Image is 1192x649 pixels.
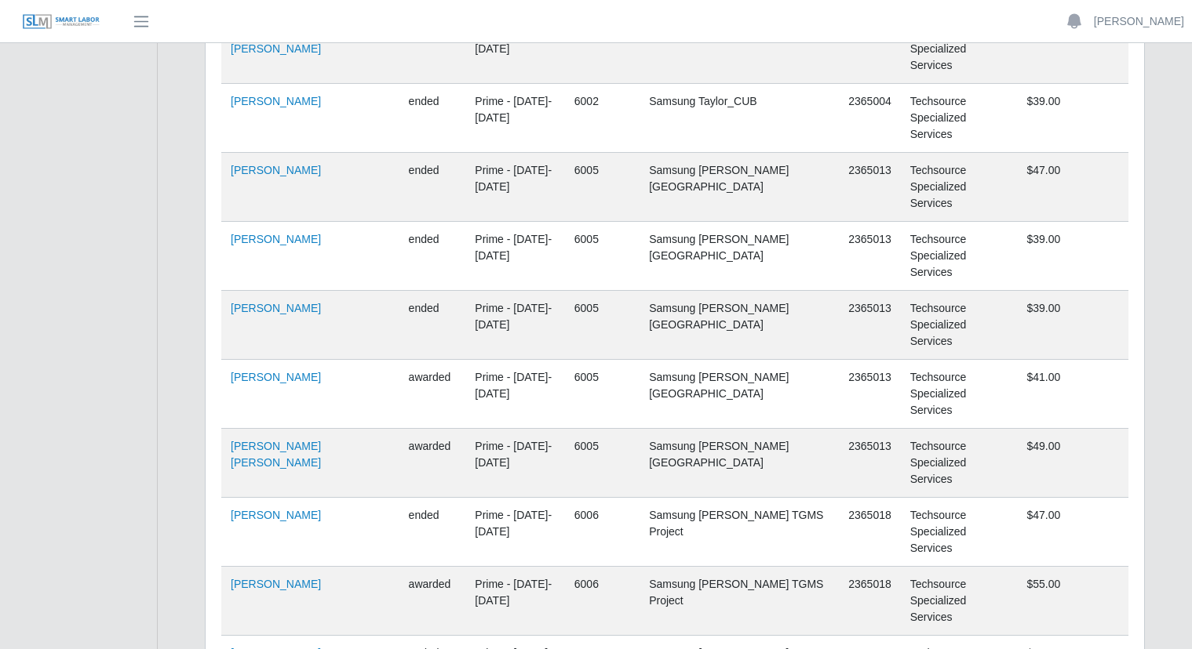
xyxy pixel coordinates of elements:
td: $39.00 [1018,222,1129,291]
td: Prime - [DATE]-[DATE] [465,84,564,153]
td: Techsource Specialized Services [901,291,1018,360]
td: 2365013 [839,291,901,360]
td: Techsource Specialized Services [901,222,1018,291]
a: [PERSON_NAME] [231,509,321,521]
a: [PERSON_NAME] [231,578,321,590]
td: 6005 [565,222,640,291]
td: 2365013 [839,153,901,222]
td: Techsource Specialized Services [901,84,1018,153]
td: Samsung [PERSON_NAME][GEOGRAPHIC_DATA] [640,153,839,222]
td: $47.00 [1018,15,1129,84]
td: ended [399,291,466,360]
td: Samsung [PERSON_NAME][GEOGRAPHIC_DATA] [640,360,839,429]
td: Techsource Specialized Services [901,567,1018,636]
td: Prime - [DATE]-[DATE] [465,291,564,360]
a: [PERSON_NAME] [231,95,321,107]
td: 2365004 [839,15,901,84]
td: ended [399,153,466,222]
td: 6005 [565,429,640,498]
a: [PERSON_NAME] [1094,13,1184,30]
td: ended [399,84,466,153]
td: $49.00 [1018,429,1129,498]
td: $39.00 [1018,291,1129,360]
td: Prime - [DATE]-[DATE] [465,15,564,84]
td: Samsung [PERSON_NAME] TGMS Project [640,498,839,567]
td: 6002 [565,15,640,84]
td: ended [399,222,466,291]
td: 2365013 [839,429,901,498]
td: 2365013 [839,360,901,429]
td: 2365018 [839,567,901,636]
td: $47.00 [1018,498,1129,567]
td: Samsung [PERSON_NAME] TGMS Project [640,567,839,636]
td: Samsung [PERSON_NAME][GEOGRAPHIC_DATA] [640,291,839,360]
td: 2365013 [839,222,901,291]
td: Samsung Taylor_CUB [640,84,839,153]
td: 6006 [565,567,640,636]
td: 6005 [565,153,640,222]
td: awarded [399,360,466,429]
td: 2365018 [839,498,901,567]
td: Techsource Specialized Services [901,498,1018,567]
td: Techsource Specialized Services [901,15,1018,84]
td: ended [399,498,466,567]
td: 6002 [565,84,640,153]
td: Prime - [DATE]-[DATE] [465,222,564,291]
td: ended [399,15,466,84]
td: 6006 [565,498,640,567]
td: $47.00 [1018,153,1129,222]
td: Prime - [DATE]-[DATE] [465,567,564,636]
td: 6005 [565,360,640,429]
td: Prime - [DATE]-[DATE] [465,360,564,429]
td: Techsource Specialized Services [901,429,1018,498]
td: Techsource Specialized Services [901,360,1018,429]
td: Samsung [PERSON_NAME][GEOGRAPHIC_DATA] [640,222,839,291]
td: 6005 [565,291,640,360]
a: [PERSON_NAME] [231,164,321,176]
td: Prime - [DATE]-[DATE] [465,429,564,498]
a: [PERSON_NAME] [231,233,321,245]
td: $41.00 [1018,360,1129,429]
a: [PERSON_NAME] [PERSON_NAME] [231,440,321,469]
td: $39.00 [1018,84,1129,153]
td: awarded [399,429,466,498]
td: Techsource Specialized Services [901,153,1018,222]
td: 2365004 [839,84,901,153]
td: Prime - [DATE]-[DATE] [465,498,564,567]
td: awarded [399,567,466,636]
a: [PERSON_NAME] [231,302,321,314]
img: SLM Logo [22,13,100,31]
td: Prime - [DATE]-[DATE] [465,153,564,222]
td: Samsung [PERSON_NAME][GEOGRAPHIC_DATA] [640,429,839,498]
td: $55.00 [1018,567,1129,636]
a: [PERSON_NAME] [231,371,321,383]
td: Samsung Taylor_CUB [640,15,839,84]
